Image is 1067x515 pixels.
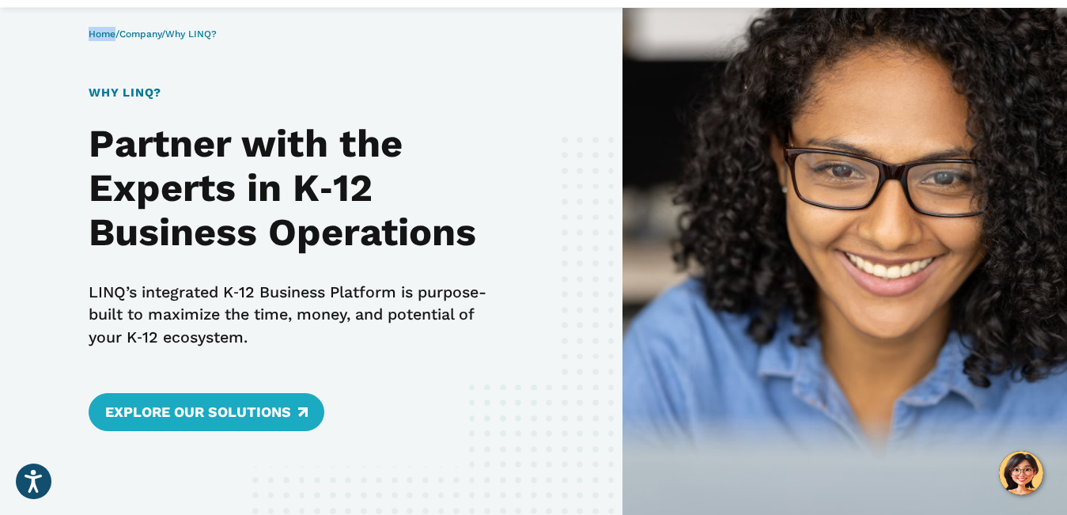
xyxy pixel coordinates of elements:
a: Home [89,28,115,40]
h1: Why LINQ? [89,84,509,101]
span: / / [89,28,217,40]
h2: Partner with the Experts in K‑12 Business Operations [89,122,509,255]
span: Why LINQ? [165,28,217,40]
a: Explore Our Solutions [89,393,324,431]
button: Hello, have a question? Let’s chat. [999,451,1043,495]
p: LINQ’s integrated K‑12 Business Platform is purpose-built to maximize the time, money, and potent... [89,282,509,349]
a: Company [119,28,161,40]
